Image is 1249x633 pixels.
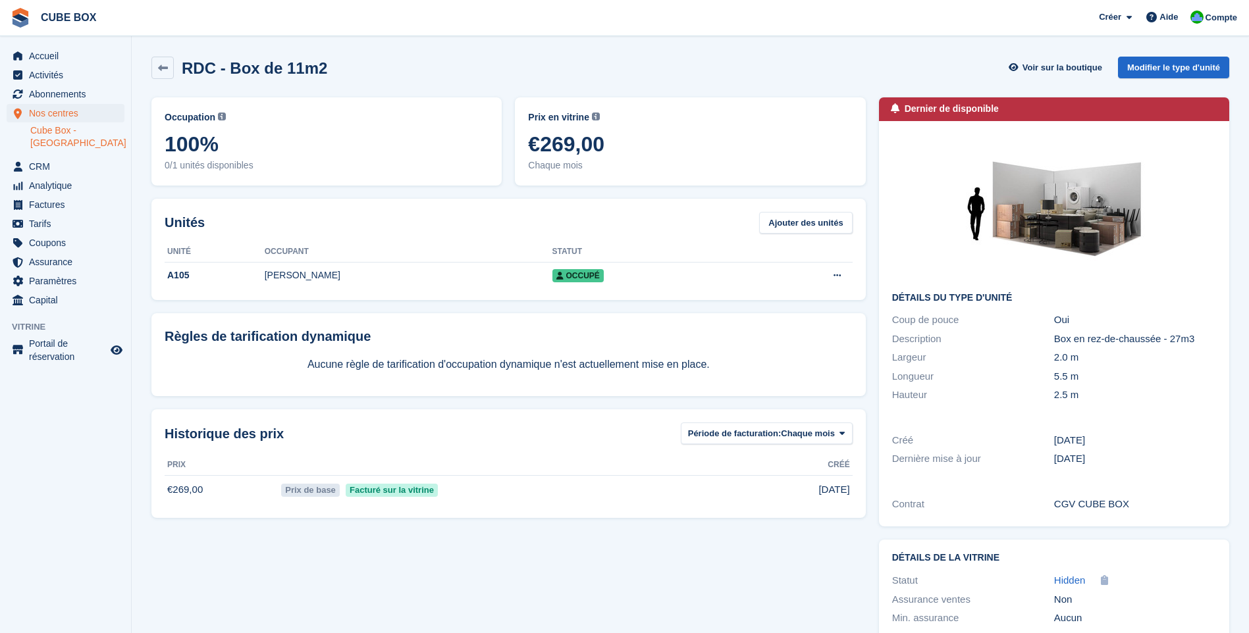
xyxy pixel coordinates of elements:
[1054,388,1216,403] div: 2.5 m
[165,159,489,172] span: 0/1 unités disponibles
[7,337,124,363] a: menu
[1190,11,1204,24] img: Cube Box
[7,66,124,84] a: menu
[892,451,1054,467] div: Dernière mise à jour
[1054,433,1216,448] div: [DATE]
[29,291,108,309] span: Capital
[592,113,600,120] img: icon-info-grey-7440780725fd019a000dd9b08b2336e03edf1995a4989e88bcd33f0948082b44.svg
[7,47,124,65] a: menu
[7,291,124,309] a: menu
[265,268,552,282] div: [PERSON_NAME]
[1007,57,1107,78] a: Voir sur la boutique
[12,320,131,334] span: Vitrine
[1054,574,1086,586] span: Hidden
[528,111,589,124] span: Prix en vitrine
[11,8,30,28] img: stora-icon-8386f47178a22dfd0bd8f6a31ec36ba5ce8667c1dd55bd0f319d3a0aa187defe.svg
[892,388,1054,403] div: Hauteur
[29,176,108,195] span: Analytique
[1054,573,1086,588] a: Hidden
[7,234,124,252] a: menu
[688,427,782,440] span: Période de facturation:
[165,213,205,232] h2: Unités
[892,573,1054,588] div: Statut
[29,337,108,363] span: Portail de réservation
[1054,497,1216,512] div: CGV CUBE BOX
[29,215,108,233] span: Tarifs
[36,7,101,28] a: CUBE BOX
[1054,332,1216,347] div: Box en rez-de-chaussée - 27m3
[818,482,849,497] span: [DATE]
[165,268,265,282] div: A105
[165,241,265,263] th: Unité
[1023,61,1102,74] span: Voir sur la boutique
[29,85,108,103] span: Abonnements
[29,272,108,290] span: Paramètres
[892,332,1054,347] div: Description
[1159,11,1178,24] span: Aide
[781,427,835,440] span: Chaque mois
[892,313,1054,328] div: Coup de pouce
[892,433,1054,448] div: Créé
[892,553,1216,563] h2: Détails de la vitrine
[1118,57,1229,78] a: Modifier le type d'unité
[346,484,438,497] span: Facturé sur la vitrine
[29,47,108,65] span: Accueil
[7,272,124,290] a: menu
[1054,611,1216,626] div: Aucun
[1054,350,1216,365] div: 2.0 m
[892,497,1054,512] div: Contrat
[1099,11,1121,24] span: Créer
[1054,451,1216,467] div: [DATE]
[29,195,108,214] span: Factures
[1206,11,1237,24] span: Compte
[905,102,999,116] div: Dernier de disponible
[892,350,1054,365] div: Largeur
[828,459,849,470] span: Créé
[7,104,124,122] a: menu
[29,253,108,271] span: Assurance
[7,215,124,233] a: menu
[7,85,124,103] a: menu
[29,104,108,122] span: Nos centres
[281,484,340,497] span: Prix de base
[29,157,108,176] span: CRM
[7,195,124,214] a: menu
[892,592,1054,607] div: Assurance ventes
[955,134,1153,282] img: 125-sqft-unit.jpg
[109,342,124,358] a: Boutique d'aperçu
[528,132,852,156] span: €269,00
[165,424,284,443] span: Historique des prix
[1054,369,1216,384] div: 5.5 m
[528,159,852,172] span: Chaque mois
[218,113,226,120] img: icon-info-grey-7440780725fd019a000dd9b08b2336e03edf1995a4989e88bcd33f0948082b44.svg
[165,455,279,476] th: Prix
[892,293,1216,303] h2: Détails du type d'unité
[552,241,748,263] th: Statut
[182,59,327,77] h2: RDC - Box de 11m2
[165,111,215,124] span: Occupation
[7,253,124,271] a: menu
[1054,592,1216,607] div: Non
[29,66,108,84] span: Activités
[165,357,853,372] p: Aucune règle de tarification d'occupation dynamique n'est actuellement mise en place.
[552,269,604,282] span: Occupé
[7,176,124,195] a: menu
[165,132,489,156] span: 100%
[165,326,853,346] div: Règles de tarification dynamique
[7,157,124,176] a: menu
[759,212,852,234] a: Ajouter des unités
[1054,313,1216,328] div: Oui
[265,241,552,263] th: Occupant
[892,369,1054,384] div: Longueur
[892,611,1054,626] div: Min. assurance
[681,422,853,444] button: Période de facturation: Chaque mois
[165,475,279,504] td: €269,00
[30,124,124,149] a: Cube Box - [GEOGRAPHIC_DATA]
[29,234,108,252] span: Coupons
